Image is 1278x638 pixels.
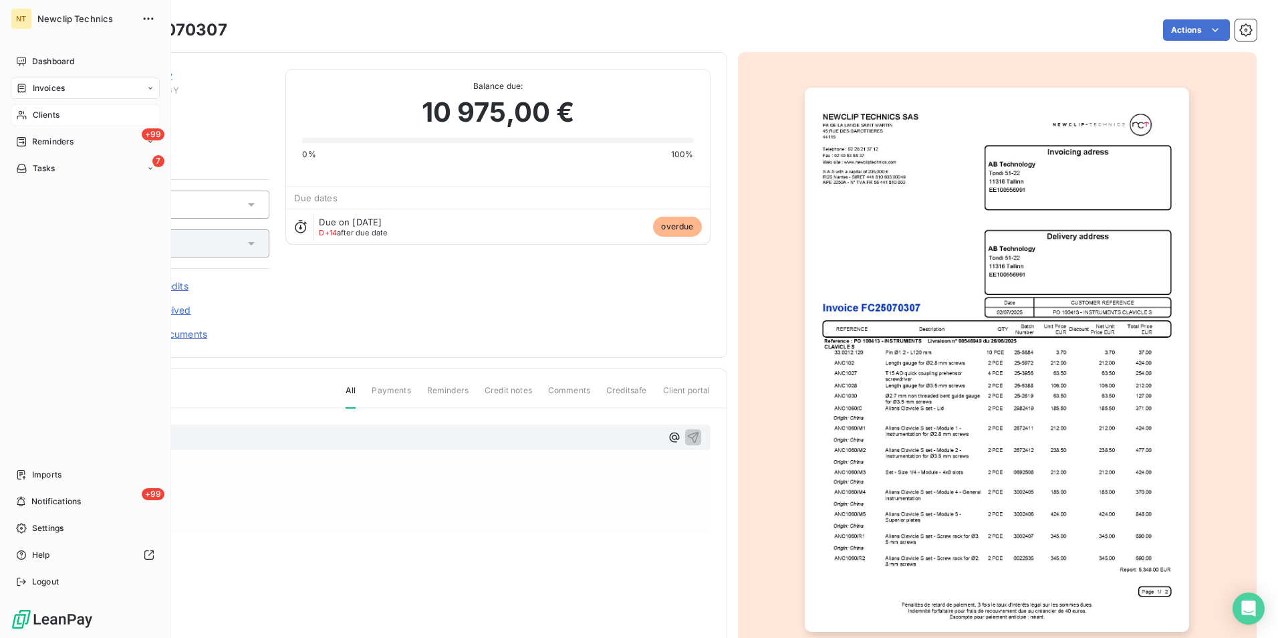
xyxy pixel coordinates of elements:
[1163,19,1230,41] button: Actions
[32,549,50,561] span: Help
[37,13,134,24] span: Newclip Technics
[427,385,469,407] span: Reminders
[142,488,164,500] span: +99
[319,229,387,237] span: after due date
[671,148,694,161] span: 100%
[606,385,647,407] span: Creditsafe
[32,469,61,481] span: Imports
[33,82,65,94] span: Invoices
[302,80,693,92] span: Balance due:
[346,385,356,409] span: All
[33,109,59,121] span: Clients
[105,85,269,96] span: ABTECHNOLOGY
[319,228,337,237] span: D+14
[32,136,74,148] span: Reminders
[372,385,410,407] span: Payments
[11,544,160,566] a: Help
[422,92,575,132] span: 10 975,00 €
[32,56,74,68] span: Dashboard
[294,193,337,203] span: Due dates
[105,70,172,81] a: AB Technology
[319,217,382,227] span: Due on [DATE]
[33,163,55,175] span: Tasks
[31,496,81,508] span: Notifications
[302,148,315,161] span: 0%
[11,8,32,29] div: NT
[1233,593,1265,625] div: Open Intercom Messenger
[142,128,164,140] span: +99
[663,385,711,407] span: Client portal
[11,609,94,630] img: Logo LeanPay
[32,576,59,588] span: Logout
[485,385,532,407] span: Credit notes
[548,385,590,407] span: Comments
[123,18,227,42] h3: FC25070307
[805,88,1189,632] img: invoice_thumbnail
[653,217,701,237] span: overdue
[32,522,63,534] span: Settings
[152,155,164,167] span: 7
